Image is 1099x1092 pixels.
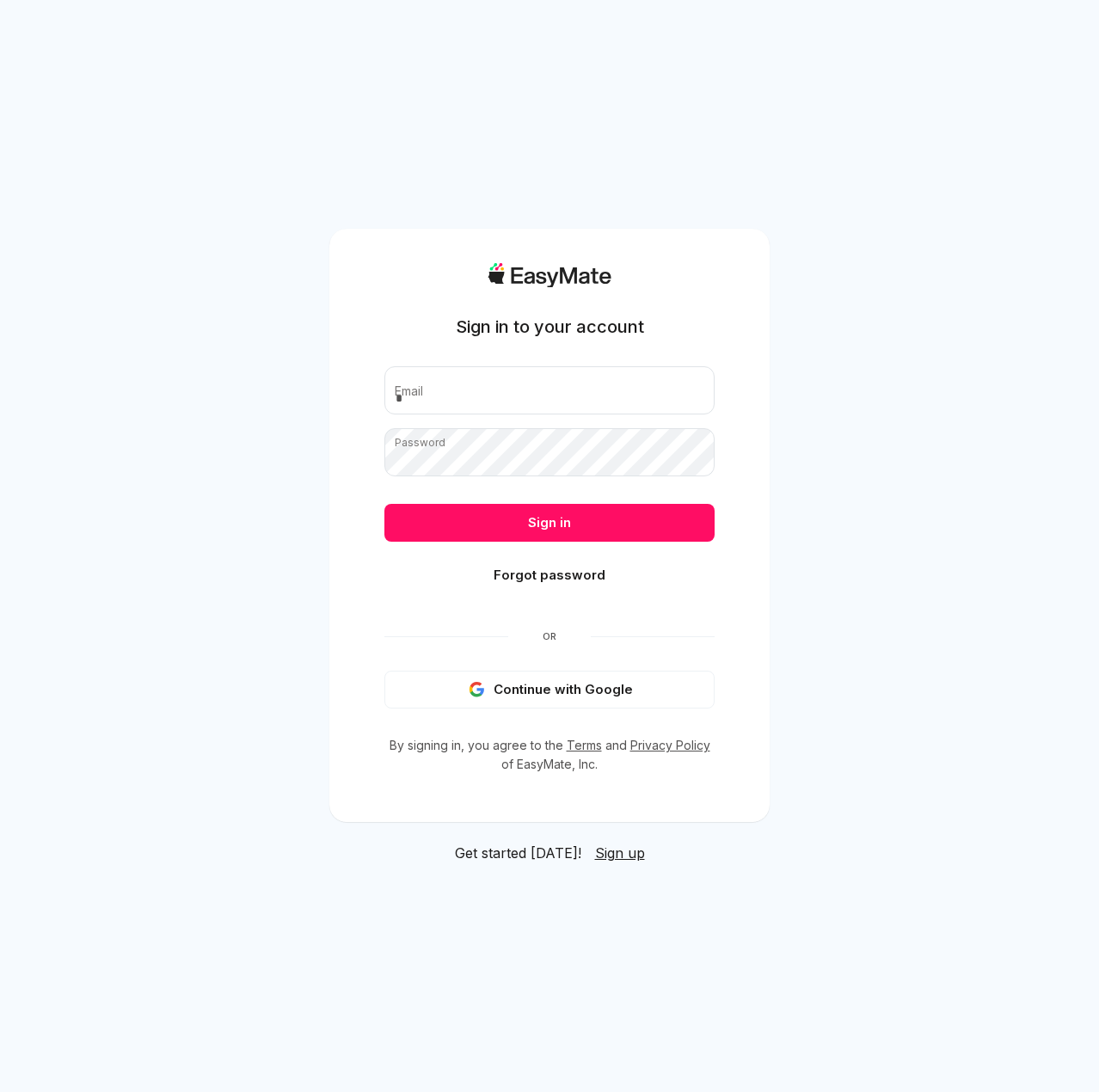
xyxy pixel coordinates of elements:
span: Or [508,629,591,643]
a: Privacy Policy [630,738,710,752]
p: By signing in, you agree to the and of EasyMate, Inc. [384,736,715,774]
button: Continue with Google [384,671,715,709]
button: Forgot password [384,556,715,594]
span: Sign up [595,844,645,862]
a: Terms [567,738,602,752]
button: Sign in [384,504,715,542]
a: Sign up [595,843,645,863]
span: Get started [DATE]! [455,843,581,863]
h1: Sign in to your account [456,315,644,339]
